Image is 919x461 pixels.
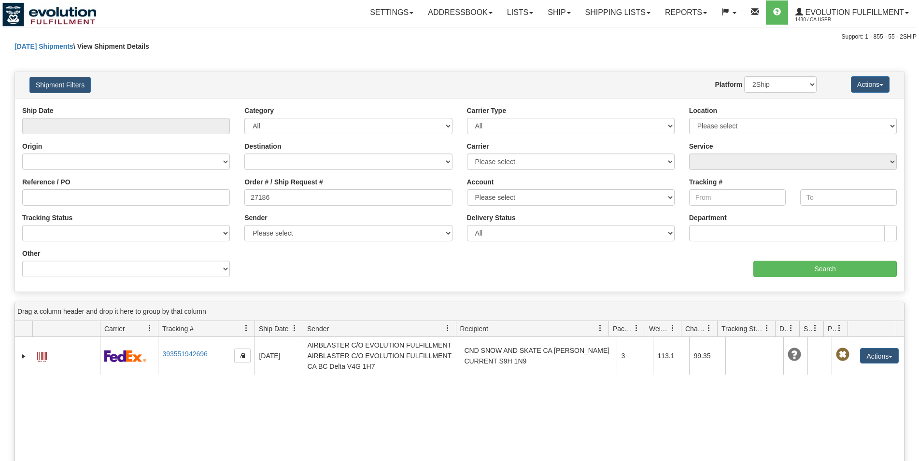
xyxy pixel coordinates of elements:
div: Support: 1 - 855 - 55 - 2SHIP [2,33,917,41]
span: Delivery Status [779,324,788,334]
span: 1488 / CA User [795,15,868,25]
label: Origin [22,141,42,151]
a: Carrier filter column settings [141,320,158,336]
td: 99.35 [689,337,725,375]
span: Shipment Issues [804,324,812,334]
label: Service [689,141,713,151]
input: Search [753,261,897,277]
a: Shipment Issues filter column settings [807,320,823,336]
a: Sender filter column settings [439,320,456,336]
iframe: chat widget [897,181,918,279]
label: Tracking Status [22,213,72,223]
a: Ship [540,0,578,25]
span: Carrier [104,324,125,334]
td: [DATE] [254,337,303,375]
label: Platform [715,80,742,89]
span: Recipient [460,324,488,334]
span: Pickup Not Assigned [836,348,849,362]
td: AIRBLASTER C/O EVOLUTION FULFILLMENT AIRBLASTER C/O EVOLUTION FULFILLMENT CA BC Delta V4G 1H7 [303,337,460,375]
a: Ship Date filter column settings [286,320,303,336]
span: Packages [613,324,633,334]
span: Tracking Status [721,324,763,334]
a: Tracking Status filter column settings [759,320,775,336]
span: Tracking # [162,324,194,334]
span: Weight [649,324,669,334]
input: To [800,189,897,206]
button: Actions [860,348,899,363]
label: Sender [244,213,267,223]
span: \ View Shipment Details [73,42,149,50]
div: grid grouping header [15,302,904,321]
a: Settings [363,0,421,25]
input: From [689,189,786,206]
a: Expand [19,351,28,361]
button: Shipment Filters [29,77,91,93]
span: Sender [307,324,329,334]
a: Delivery Status filter column settings [783,320,799,336]
label: Category [244,106,274,115]
a: Lists [500,0,540,25]
a: Evolution Fulfillment 1488 / CA User [788,0,916,25]
a: Label [37,348,47,363]
label: Ship Date [22,106,54,115]
span: Evolution Fulfillment [803,8,904,16]
td: CND SNOW AND SKATE CA [PERSON_NAME] CURRENT S9H 1N9 [460,337,617,375]
span: Pickup Status [828,324,836,334]
label: Carrier Type [467,106,506,115]
span: Ship Date [259,324,288,334]
a: Addressbook [421,0,500,25]
label: Location [689,106,717,115]
a: Charge filter column settings [701,320,717,336]
a: Shipping lists [578,0,658,25]
label: Account [467,177,494,187]
label: Other [22,249,40,258]
label: Reference / PO [22,177,71,187]
a: Recipient filter column settings [592,320,608,336]
button: Actions [851,76,890,93]
a: Reports [658,0,714,25]
span: Unknown [788,348,801,362]
a: Weight filter column settings [665,320,681,336]
img: 2 - FedEx Express® [104,350,146,362]
label: Department [689,213,727,223]
label: Tracking # [689,177,722,187]
a: [DATE] Shipments [14,42,73,50]
a: Tracking # filter column settings [238,320,254,336]
label: Order # / Ship Request # [244,177,323,187]
label: Carrier [467,141,489,151]
td: 3 [617,337,653,375]
a: Packages filter column settings [628,320,645,336]
td: 113.1 [653,337,689,375]
label: Destination [244,141,281,151]
a: Pickup Status filter column settings [831,320,848,336]
a: 393551942696 [162,350,207,358]
span: Charge [685,324,706,334]
img: logo1488.jpg [2,2,97,27]
label: Delivery Status [467,213,516,223]
button: Copy to clipboard [234,349,251,363]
